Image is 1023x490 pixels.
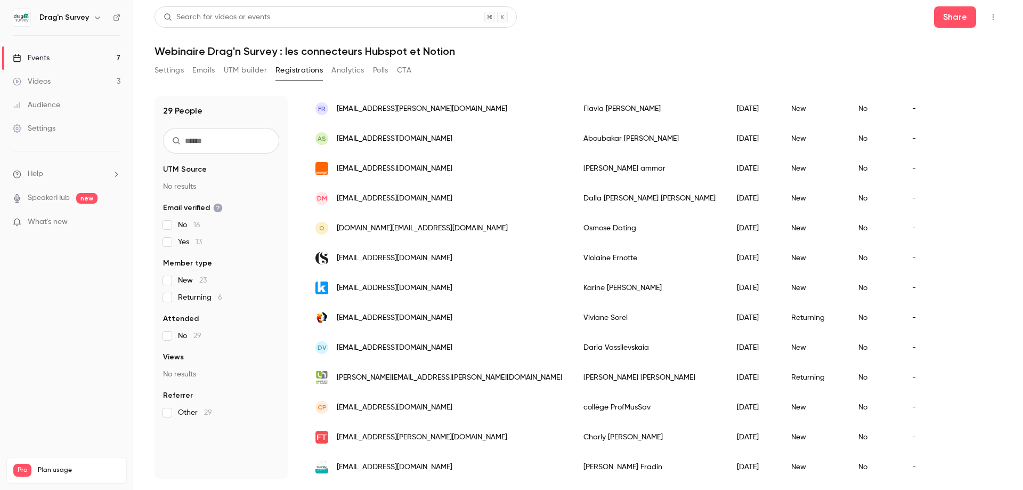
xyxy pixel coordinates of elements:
img: savoirsplus.fr [315,461,328,473]
div: [DATE] [726,333,781,363]
span: [EMAIL_ADDRESS][PERSON_NAME][DOMAIN_NAME] [337,103,507,115]
div: No [848,422,902,452]
div: Osmose Dating [573,213,726,243]
div: [DATE] [726,124,781,154]
span: What's new [28,216,68,228]
div: Audience [13,100,60,110]
div: New [781,333,848,363]
div: [PERSON_NAME] Fradin [573,452,726,482]
div: Events [13,53,50,63]
div: [PERSON_NAME] [PERSON_NAME] [573,363,726,392]
div: [DATE] [726,422,781,452]
div: New [781,94,848,124]
div: [DATE] [726,303,781,333]
span: No [178,220,200,230]
div: No [848,183,902,213]
div: Karine [PERSON_NAME] [573,273,726,303]
span: No [178,331,201,341]
li: help-dropdown-opener [13,168,120,180]
div: [PERSON_NAME] ammar [573,154,726,183]
div: - [902,94,943,124]
div: New [781,243,848,273]
span: [EMAIL_ADDRESS][DOMAIN_NAME] [337,193,452,204]
div: VIolaine Ernotte [573,243,726,273]
button: Registrations [275,62,323,79]
span: DM [317,194,327,203]
div: No [848,452,902,482]
div: Viviane Sorel [573,303,726,333]
div: No [848,213,902,243]
div: No [848,333,902,363]
img: planet.tn [315,162,328,175]
span: Help [28,168,43,180]
div: - [902,154,943,183]
div: [DATE] [726,363,781,392]
span: [EMAIL_ADDRESS][PERSON_NAME][DOMAIN_NAME] [337,432,507,443]
div: - [902,273,943,303]
div: - [902,422,943,452]
span: [EMAIL_ADDRESS][DOMAIN_NAME] [337,163,452,174]
div: - [902,124,943,154]
span: 29 [204,409,212,416]
h1: 29 People [163,105,202,117]
section: facet-groups [163,164,279,418]
div: [DATE] [726,94,781,124]
div: - [902,363,943,392]
div: No [848,392,902,422]
div: - [902,392,943,422]
span: Views [163,352,184,363]
span: AS [318,134,326,143]
h1: Webinaire Drag'n Survey : les connecteurs Hubspot et Notion [155,45,1002,58]
div: No [848,94,902,124]
button: Share [934,6,976,28]
span: 23 [199,277,207,284]
div: No [848,154,902,183]
span: [PERSON_NAME][EMAIL_ADDRESS][PERSON_NAME][DOMAIN_NAME] [337,372,562,383]
span: Other [178,407,212,418]
div: Videos [13,76,51,87]
div: No [848,124,902,154]
span: [EMAIL_ADDRESS][DOMAIN_NAME] [337,342,452,354]
div: Aboubakar [PERSON_NAME] [573,124,726,154]
div: No [848,303,902,333]
span: UTM Source [163,164,207,175]
div: New [781,154,848,183]
div: Daria Vassilevskaia [573,333,726,363]
p: No results [163,181,279,192]
div: Returning [781,303,848,333]
div: Dalla [PERSON_NAME] [PERSON_NAME] [573,183,726,213]
div: No [848,363,902,392]
div: New [781,392,848,422]
span: Email verified [163,203,223,213]
img: logic-performance.fr [315,311,328,324]
span: FR [318,104,326,114]
span: 29 [193,332,201,340]
div: - [902,183,943,213]
iframe: Noticeable Trigger [108,218,120,227]
span: [EMAIL_ADDRESS][DOMAIN_NAME] [337,402,452,413]
div: collège ProfMusSav [573,392,726,422]
img: unamur.be [315,371,328,384]
div: [DATE] [726,452,781,482]
span: Attended [163,314,199,324]
div: [DATE] [726,273,781,303]
div: - [902,333,943,363]
span: [EMAIL_ADDRESS][DOMAIN_NAME] [337,133,452,144]
div: [DATE] [726,183,781,213]
span: [EMAIL_ADDRESS][DOMAIN_NAME] [337,462,452,473]
div: New [781,183,848,213]
button: UTM builder [224,62,267,79]
span: Yes [178,237,202,247]
div: New [781,213,848,243]
span: new [76,193,98,204]
div: [DATE] [726,213,781,243]
span: Pro [13,464,31,477]
div: - [902,243,943,273]
div: [DATE] [726,392,781,422]
span: 16 [193,221,200,229]
span: cP [318,403,327,412]
div: Charly [PERSON_NAME] [573,422,726,452]
div: New [781,124,848,154]
div: Flavia [PERSON_NAME] [573,94,726,124]
div: No [848,243,902,273]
